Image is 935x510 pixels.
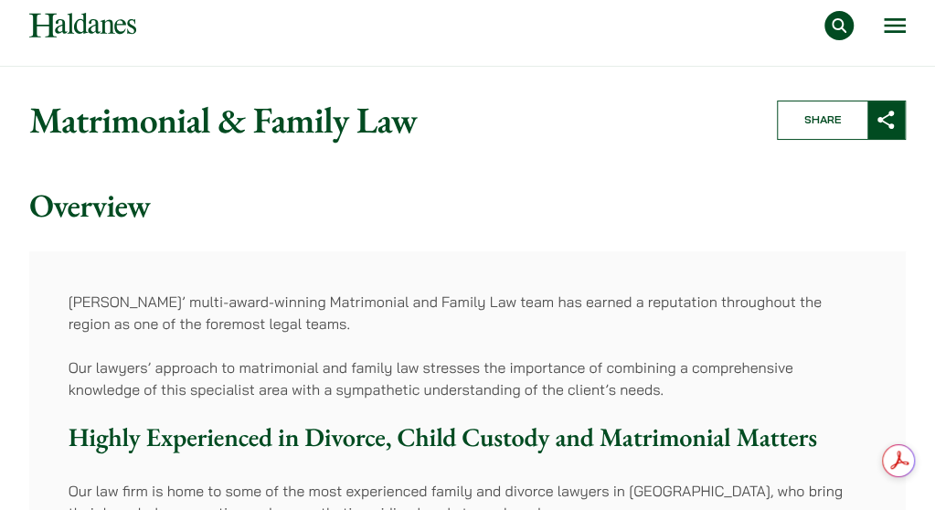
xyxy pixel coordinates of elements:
button: Share [777,101,906,140]
button: Open menu [884,18,906,33]
h3: Highly Experienced in Divorce, Child Custody and Matrimonial Matters [69,422,867,453]
h1: Matrimonial & Family Law [29,98,749,142]
img: Logo of Haldanes [29,13,136,37]
p: Our lawyers’ approach to matrimonial and family law stresses the importance of combining a compre... [69,356,867,400]
h2: Overview [29,186,906,226]
p: [PERSON_NAME]’ multi-award-winning Matrimonial and Family Law team has earned a reputation throug... [69,291,867,335]
span: Share [778,101,867,139]
button: Search [824,11,854,40]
